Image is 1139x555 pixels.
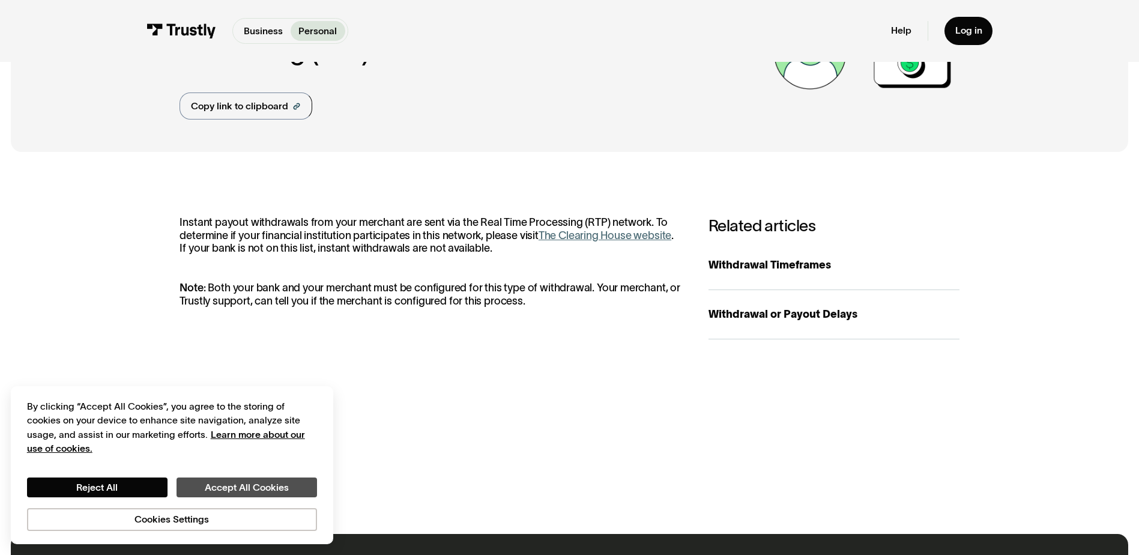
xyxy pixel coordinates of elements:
p: Personal [298,24,337,38]
a: Log in [944,17,993,45]
button: Cookies Settings [27,508,317,531]
p: Instant payout withdrawals from your merchant are sent via the Real Time Processing (RTP) network... [180,216,681,255]
strong: Note [180,282,203,294]
div: Withdrawal or Payout Delays [708,306,959,323]
img: Trustly Logo [147,23,216,38]
div: By clicking “Accept All Cookies”, you agree to the storing of cookies on your device to enhance s... [27,399,317,456]
div: Copy link to clipboard [191,99,288,114]
a: Help [891,25,911,37]
button: Reject All [27,478,168,498]
a: The Clearing House website [539,229,671,241]
a: Withdrawal Timeframes [708,241,959,290]
p: Business [244,24,283,38]
a: Personal [291,21,345,40]
button: Accept All Cookies [177,478,317,498]
h3: Related articles [708,216,959,235]
div: Was this article helpful? [180,409,653,425]
a: Business [235,21,291,40]
div: Privacy [27,399,317,531]
div: Withdrawal Timeframes [708,257,959,273]
div: Log in [955,25,982,37]
a: Copy link to clipboard [180,92,312,120]
a: Withdrawal or Payout Delays [708,290,959,339]
div: Cookie banner [11,386,333,545]
p: : Both your bank and your merchant must be configured for this type of withdrawal. Your merchant,... [180,282,681,308]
